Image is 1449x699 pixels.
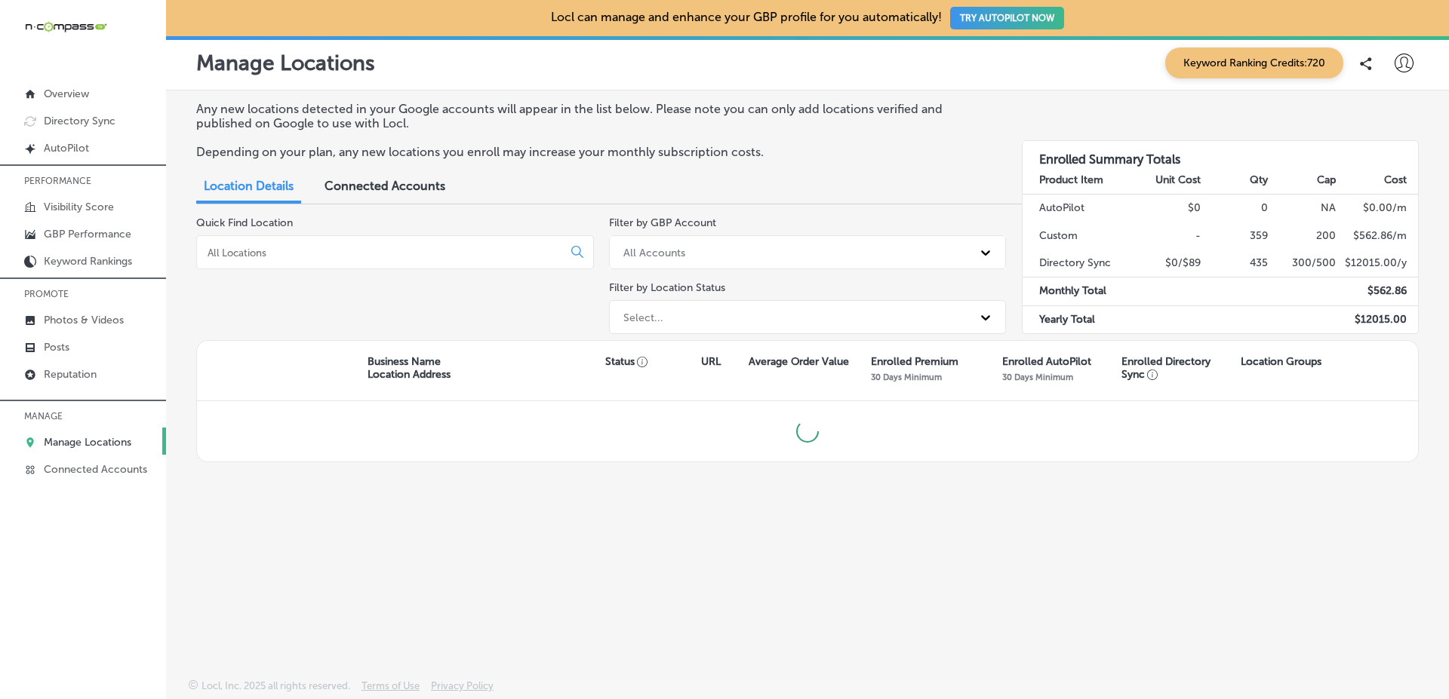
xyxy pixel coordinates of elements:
[1134,250,1201,277] td: $0/$89
[950,7,1064,29] button: TRY AUTOPILOT NOW
[196,145,991,159] p: Depending on your plan, any new locations you enroll may increase your monthly subscription costs.
[609,281,725,294] label: Filter by Location Status
[44,201,114,213] p: Visibility Score
[44,115,115,127] p: Directory Sync
[871,372,942,382] p: 30 Days Minimum
[1039,173,1103,186] strong: Product Item
[44,255,132,268] p: Keyword Rankings
[44,314,124,327] p: Photos & Videos
[871,355,958,368] p: Enrolled Premium
[1337,277,1419,305] td: $ 562.86
[605,355,700,368] p: Status
[701,355,721,368] p: URL
[1002,372,1073,382] p: 30 Days Minimum
[1269,167,1336,195] th: Cap
[196,51,375,75] p: Manage Locations
[1023,222,1135,250] td: Custom
[196,216,293,229] label: Quick Find Location
[202,680,350,691] p: Locl, Inc. 2025 all rights reserved.
[24,20,107,34] img: 660ab0bf-5cc7-4cb8-ba1c-48b5ae0f18e60NCTV_CLogo_TV_Black_-500x88.png
[1201,167,1269,195] th: Qty
[1002,355,1091,368] p: Enrolled AutoPilot
[361,680,420,699] a: Terms of Use
[206,246,559,259] input: All Locations
[1201,250,1269,277] td: 435
[1269,250,1336,277] td: 300/500
[623,311,663,323] div: Select...
[1337,250,1419,277] td: $ 12015.00 /y
[1337,167,1419,195] th: Cost
[1201,195,1269,222] td: 0
[44,87,89,100] p: Overview
[204,179,294,193] span: Location Details
[44,228,131,241] p: GBP Performance
[368,355,451,381] p: Business Name Location Address
[1337,222,1419,250] td: $ 562.86 /m
[1121,355,1233,381] p: Enrolled Directory Sync
[44,341,69,354] p: Posts
[1337,195,1419,222] td: $ 0.00 /m
[1023,277,1135,305] td: Monthly Total
[431,680,494,699] a: Privacy Policy
[196,102,991,130] p: Any new locations detected in your Google accounts will appear in the list below. Please note you...
[1023,141,1419,167] h3: Enrolled Summary Totals
[609,216,716,229] label: Filter by GBP Account
[1165,48,1343,78] span: Keyword Ranking Credits: 720
[749,355,849,368] p: Average Order Value
[44,463,147,476] p: Connected Accounts
[1337,305,1419,333] td: $ 12015.00
[44,142,89,155] p: AutoPilot
[1269,222,1336,250] td: 200
[1269,195,1336,222] td: NA
[1023,305,1135,333] td: Yearly Total
[44,436,131,449] p: Manage Locations
[1201,222,1269,250] td: 359
[1134,222,1201,250] td: -
[1134,167,1201,195] th: Unit Cost
[1241,355,1321,368] p: Location Groups
[325,179,445,193] span: Connected Accounts
[1023,195,1135,222] td: AutoPilot
[1023,250,1135,277] td: Directory Sync
[1134,195,1201,222] td: $0
[44,368,97,381] p: Reputation
[623,246,685,259] div: All Accounts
